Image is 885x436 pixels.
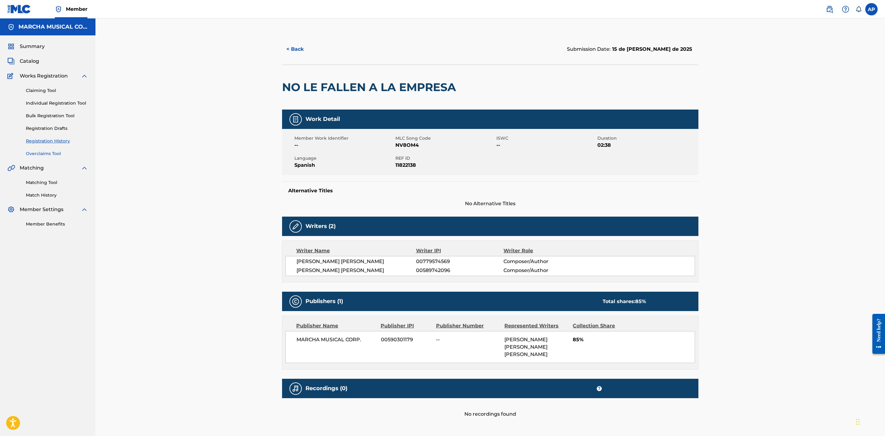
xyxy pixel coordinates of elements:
h5: Publishers (1) [305,298,343,305]
span: Catalog [20,58,39,65]
img: Work Detail [292,116,299,123]
img: help [842,6,849,13]
a: Individual Registration Tool [26,100,88,106]
span: -- [436,336,500,343]
div: Publisher Number [436,322,500,330]
div: Collection Share [573,322,632,330]
span: 11822138 [395,162,495,169]
span: Language [294,155,394,162]
img: expand [81,72,88,80]
h5: Recordings (0) [305,385,347,392]
div: Publisher IPI [381,322,431,330]
a: SummarySummary [7,43,45,50]
div: Writer Name [296,247,416,254]
img: Summary [7,43,15,50]
a: Registration History [26,138,88,144]
span: [PERSON_NAME] [PERSON_NAME] [297,267,416,274]
h2: NO LE FALLEN A LA EMPRESA [282,80,459,94]
img: Top Rightsholder [55,6,62,13]
div: Help [839,3,852,15]
span: Duration [597,135,697,142]
a: CatalogCatalog [7,58,39,65]
h5: MARCHA MUSICAL CORP. [18,23,88,30]
span: REF ID [395,155,495,162]
a: Public Search [823,3,836,15]
span: 00589742096 [416,267,503,274]
span: Works Registration [20,72,68,80]
img: expand [81,164,88,172]
img: Accounts [7,23,15,31]
iframe: Chat Widget [854,406,885,436]
span: MARCHA MUSICAL CORP. [297,336,376,343]
span: ISWC [496,135,596,142]
img: expand [81,206,88,213]
a: Bulk Registration Tool [26,113,88,119]
div: Submission Date: [567,46,692,53]
div: User Menu [865,3,878,15]
div: Notifications [855,6,862,12]
a: Overclaims Tool [26,150,88,157]
iframe: Resource Center [868,309,885,358]
img: MLC Logo [7,5,31,14]
span: -- [496,142,596,149]
span: 00779574569 [416,258,503,265]
span: No Alternative Titles [282,200,698,207]
span: 02:38 [597,142,697,149]
div: Arrastrar [856,413,860,431]
span: 85% [573,336,695,343]
div: Widget de chat [854,406,885,436]
img: Works Registration [7,72,15,80]
img: Matching [7,164,15,172]
span: -- [294,142,394,149]
span: 85 % [635,298,646,304]
span: MLC Song Code [395,135,495,142]
div: Represented Writers [504,322,568,330]
div: Total shares: [603,298,646,305]
span: Composer/Author [503,258,583,265]
span: Matching [20,164,44,172]
span: Member Work Identifier [294,135,394,142]
span: Member [66,6,87,13]
button: < Back [282,42,319,57]
img: Catalog [7,58,15,65]
img: Publishers [292,298,299,305]
span: Spanish [294,162,394,169]
div: Publisher Name [296,322,376,330]
img: Member Settings [7,206,15,213]
h5: Writers (2) [305,223,336,230]
a: Match History [26,192,88,198]
span: Composer/Author [503,267,583,274]
span: [PERSON_NAME] [PERSON_NAME] [297,258,416,265]
h5: Alternative Titles [288,188,692,194]
div: No recordings found [282,398,698,418]
span: 15 de [PERSON_NAME] de 2025 [611,46,692,52]
span: 00590301179 [381,336,432,343]
span: NV8OM4 [395,142,495,149]
a: Registration Drafts [26,125,88,132]
a: Matching Tool [26,179,88,186]
span: Member Settings [20,206,63,213]
a: Claiming Tool [26,87,88,94]
span: ? [597,386,602,391]
div: Writer IPI [416,247,504,254]
img: Writers [292,223,299,230]
div: Writer Role [503,247,583,254]
span: Summary [20,43,45,50]
a: Member Benefits [26,221,88,227]
h5: Work Detail [305,116,340,123]
img: Recordings [292,385,299,392]
span: [PERSON_NAME] [PERSON_NAME] [PERSON_NAME] [504,337,548,357]
img: search [826,6,833,13]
